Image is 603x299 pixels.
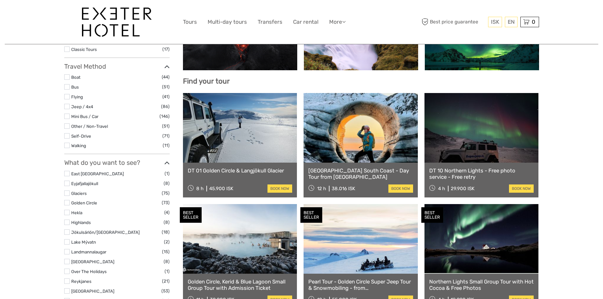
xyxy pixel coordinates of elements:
div: BEST SELLER [300,207,322,223]
span: Best price guarantee [420,17,487,27]
a: Self-Drive [71,134,91,139]
a: Bus [71,84,79,90]
a: [GEOGRAPHIC_DATA] [71,259,114,264]
a: Car rental [293,17,318,27]
span: (71) [162,132,170,140]
a: Reykjanes [71,279,91,284]
h3: Travel Method [64,63,170,70]
a: book now [509,184,534,193]
div: EN [505,17,518,27]
span: ISK [491,19,499,25]
span: (51) [162,83,170,90]
a: Northern Lights Small Group Tour with Hot Cocoa & Free Photos [429,278,534,291]
span: (11) [163,142,170,149]
a: Jeep / 4x4 [71,104,93,109]
a: Pearl Tour - Golden Circle Super Jeep Tour & Snowmobiling - from [GEOGRAPHIC_DATA] [308,278,413,291]
a: Mini Bus / Car [71,114,98,119]
a: DT 01 Golden Circle & Langjökull Glacier [188,167,292,174]
span: 12 h [317,186,326,191]
b: Find your tour [183,77,230,85]
a: Walking [71,143,86,148]
span: 0 [531,19,536,25]
div: 45.900 ISK [209,186,233,191]
a: Other / Non-Travel [71,124,108,129]
span: (51) [162,122,170,130]
a: Classic Tours [71,47,97,52]
span: (21) [162,277,170,285]
a: Golden Circle, Kerid & Blue Lagoon Small Group Tour with Admission Ticket [188,278,292,291]
a: Transfers [258,17,282,27]
div: 38.016 ISK [332,186,355,191]
span: (8) [164,258,170,265]
a: book now [267,184,292,193]
a: Boat [71,75,80,80]
span: (8) [164,180,170,187]
span: (2) [164,238,170,246]
a: book now [388,184,413,193]
a: Highlands [71,220,91,225]
span: (41) [162,93,170,100]
span: (73) [162,199,170,206]
span: (18) [162,228,170,236]
a: Jökulsárlón/[GEOGRAPHIC_DATA] [71,230,140,235]
a: [GEOGRAPHIC_DATA] South Coast - Day Tour from [GEOGRAPHIC_DATA] [308,167,413,180]
img: 1336-96d47ae6-54fc-4907-bf00-0fbf285a6419_logo_big.jpg [82,8,152,37]
a: Lake Mývatn [71,240,96,245]
span: (1) [165,170,170,177]
span: (75) [162,190,170,197]
a: Golden Circle [71,200,97,205]
span: (53) [161,287,170,295]
a: Landmannalaugar [71,249,106,254]
a: DT 10 Northern Lights - Free photo service - Free retry [429,167,534,180]
div: BEST SELLER [180,207,202,223]
a: East [GEOGRAPHIC_DATA] [71,171,124,176]
a: Tours [183,17,197,27]
span: (146) [160,113,170,120]
span: (44) [162,73,170,81]
div: 29.900 ISK [451,186,474,191]
div: BEST SELLER [421,207,443,223]
a: Eyjafjallajökull [71,181,98,186]
h3: What do you want to see? [64,159,170,166]
span: (8) [164,219,170,226]
a: More [329,17,346,27]
a: Flying [71,94,83,99]
span: (17) [162,46,170,53]
span: 8 h [196,186,204,191]
a: [GEOGRAPHIC_DATA] [71,289,114,294]
span: (86) [161,103,170,110]
span: (15) [162,248,170,255]
a: Multi-day tours [208,17,247,27]
span: 4 h [438,186,445,191]
a: Hekla [71,210,82,215]
a: Over The Holidays [71,269,107,274]
span: (1) [165,268,170,275]
span: (4) [164,209,170,216]
a: Glaciers [71,191,87,196]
